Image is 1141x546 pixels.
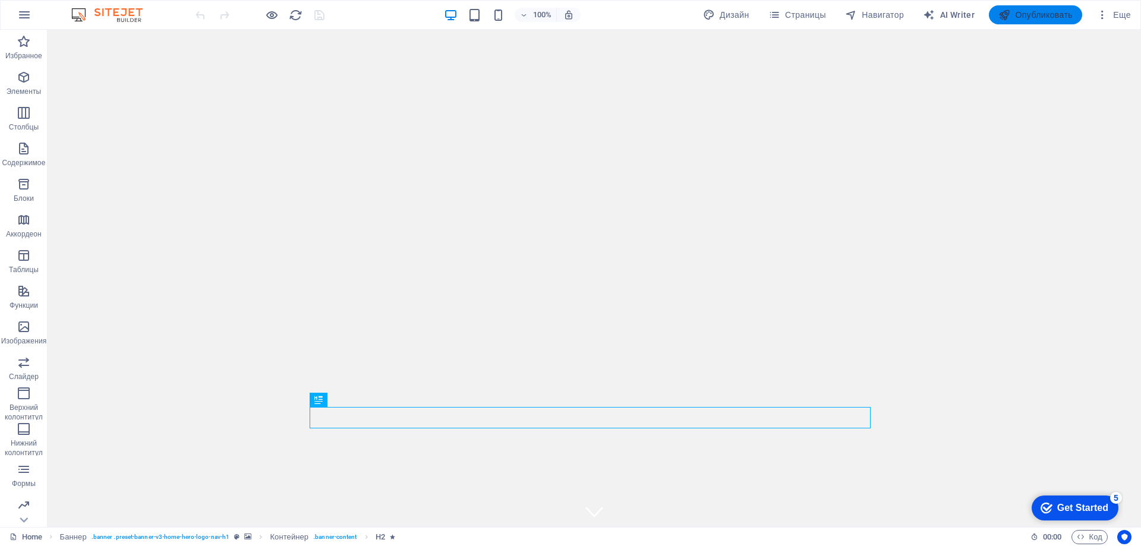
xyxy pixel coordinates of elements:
[60,530,87,544] span: Щелкните, чтобы выбрать. Дважды щелкните, чтобы изменить
[9,372,39,381] p: Слайдер
[1117,530,1131,544] button: Usercentrics
[12,479,36,488] p: Формы
[234,534,239,540] i: Этот элемент является настраиваемым пресетом
[92,530,229,544] span: . banner .preset-banner-v3-home-hero-logo-nav-h1
[88,2,100,14] div: 5
[1071,530,1108,544] button: Код
[9,122,39,132] p: Столбцы
[313,530,357,544] span: . banner-content
[9,265,39,274] p: Таблицы
[68,8,157,22] img: Editor Logo
[1051,532,1053,541] span: :
[998,9,1073,21] span: Опубликовать
[14,194,34,203] p: Блоки
[264,8,279,22] button: Нажмите здесь, чтобы выйти из режима предварительного просмотра и продолжить редактирование
[289,8,302,22] i: Перезагрузить страницу
[10,530,42,544] a: Щелкните для отмены выбора. Дважды щелкните, чтобы открыть Страницы
[1096,9,1131,21] span: Еще
[1030,530,1062,544] h6: Время сеанса
[840,5,909,24] button: Навигатор
[703,9,749,21] span: Дизайн
[563,10,574,20] i: При изменении размера уровень масштабирования подстраивается автоматически в соответствии с выбра...
[698,5,754,24] div: Дизайн (Ctrl+Alt+Y)
[6,229,42,239] p: Аккордеон
[2,158,46,168] p: Содержимое
[390,534,395,540] i: Элемент содержит анимацию
[918,5,979,24] button: AI Writer
[532,8,551,22] h6: 100%
[10,301,38,310] p: Функции
[1,336,47,346] p: Изображения
[764,5,831,24] button: Страницы
[5,51,42,61] p: Избранное
[60,530,395,544] nav: breadcrumb
[35,13,86,24] div: Get Started
[768,9,826,21] span: Страницы
[923,9,975,21] span: AI Writer
[376,530,385,544] span: Щелкните, чтобы выбрать. Дважды щелкните, чтобы изменить
[7,87,41,96] p: Элементы
[515,8,557,22] button: 100%
[10,6,96,31] div: Get Started 5 items remaining, 0% complete
[845,9,904,21] span: Навигатор
[1077,530,1102,544] span: Код
[270,530,308,544] span: Щелкните, чтобы выбрать. Дважды щелкните, чтобы изменить
[1092,5,1136,24] button: Еще
[698,5,754,24] button: Дизайн
[989,5,1082,24] button: Опубликовать
[244,534,251,540] i: Этот элемент включает фон
[1043,530,1061,544] span: 00 00
[288,8,302,22] button: reload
